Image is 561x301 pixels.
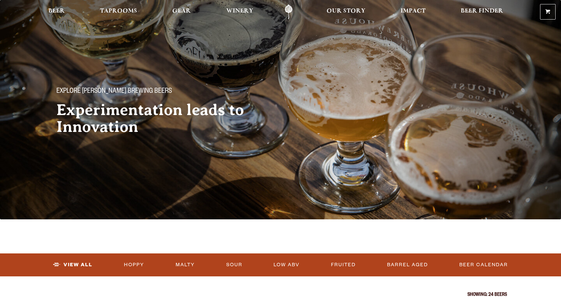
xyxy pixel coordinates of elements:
a: Low ABV [271,257,302,273]
a: Odell Home [276,4,301,20]
h2: Experimentation leads to Innovation [56,102,267,135]
a: Beer Calendar [457,257,511,273]
a: Malty [173,257,198,273]
a: Winery [222,4,258,20]
a: Fruited [328,257,358,273]
a: Impact [396,4,430,20]
a: Beer Finder [456,4,508,20]
a: Barrel Aged [384,257,431,273]
a: Our Story [322,4,370,20]
span: Beer Finder [461,8,503,14]
span: Explore [PERSON_NAME] Brewing Beers [56,87,172,96]
a: View All [50,257,95,273]
span: Winery [226,8,253,14]
a: Gear [168,4,195,20]
span: Our Story [327,8,365,14]
span: Gear [172,8,191,14]
p: Showing: 24 Beers [54,293,507,298]
span: Taprooms [100,8,137,14]
a: Sour [224,257,245,273]
a: Taprooms [96,4,142,20]
span: Impact [401,8,426,14]
a: Beer [44,4,69,20]
a: Hoppy [121,257,147,273]
span: Beer [48,8,65,14]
